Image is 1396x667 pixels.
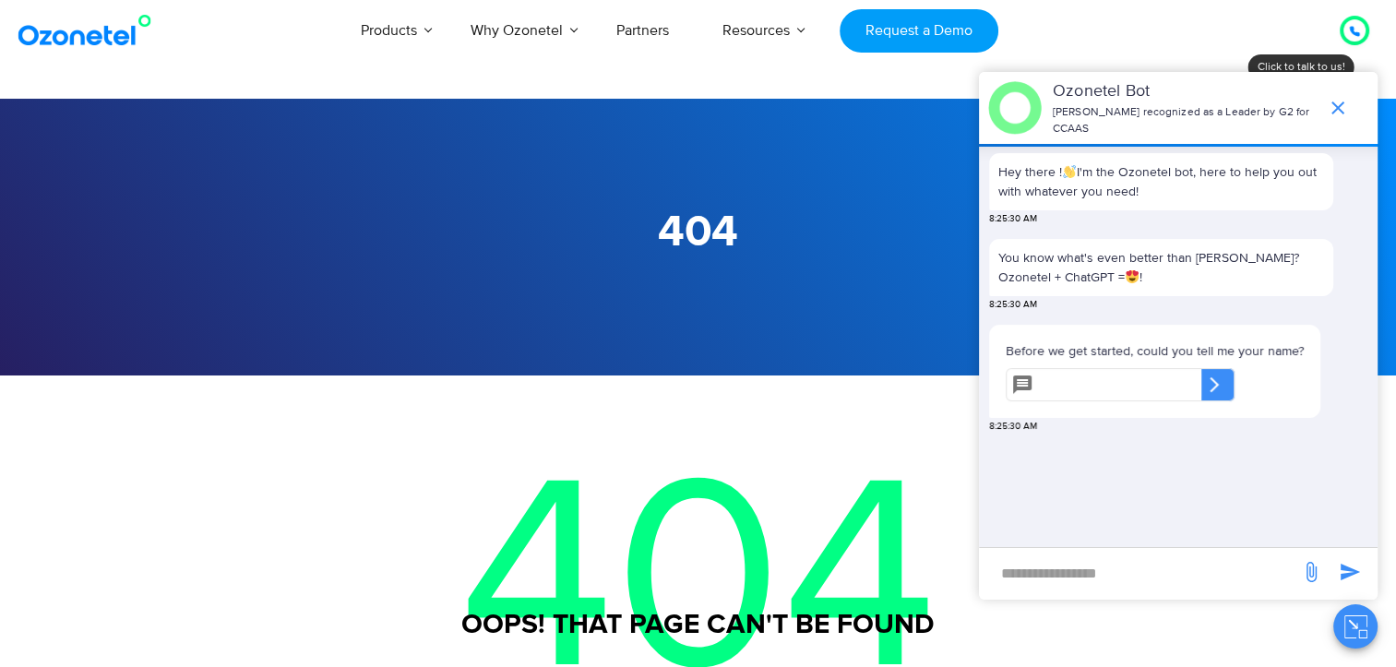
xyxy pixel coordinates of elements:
span: 8:25:30 AM [989,212,1037,226]
button: Close chat [1333,604,1378,649]
span: 8:25:30 AM [989,298,1037,312]
img: 👋 [1063,165,1076,178]
img: 😍 [1126,270,1139,283]
p: You know what's even better than [PERSON_NAME]? Ozonetel + ChatGPT = ! [998,248,1324,287]
p: Hey there ! I'm the Ozonetel bot, here to help you out with whatever you need! [998,162,1324,201]
h3: Oops! That page can't be found [122,607,1275,643]
span: end chat or minimize [1319,89,1356,126]
p: [PERSON_NAME] recognized as a Leader by G2 for CCAAS [1053,104,1318,137]
span: send message [1293,554,1330,590]
a: Request a Demo [840,9,997,53]
h1: 404 [122,208,1275,258]
span: 8:25:30 AM [989,420,1037,434]
div: new-msg-input [988,557,1291,590]
img: header [988,81,1042,135]
p: Ozonetel Bot [1053,79,1318,104]
span: send message [1331,554,1368,590]
p: Before we get started, could you tell me your name? [1006,341,1304,361]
